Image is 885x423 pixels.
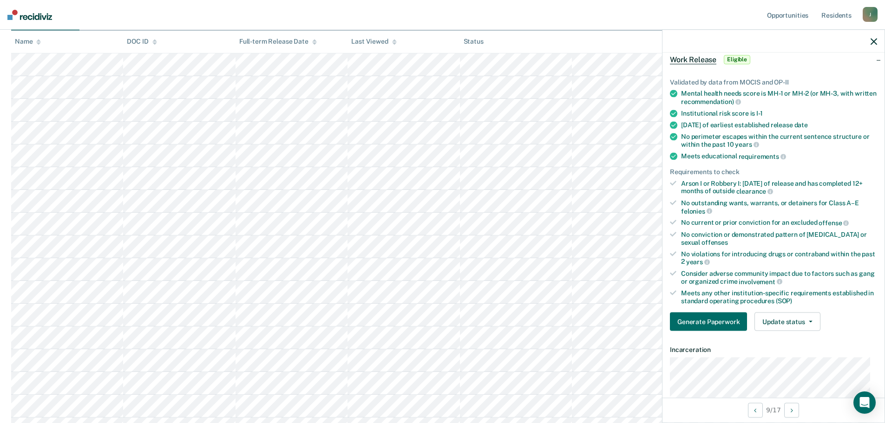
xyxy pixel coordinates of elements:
span: Eligible [724,55,750,64]
button: Next Opportunity [784,403,799,417]
div: No perimeter escapes within the current sentence structure or within the past 10 [681,132,877,148]
dt: Incarceration [670,346,877,354]
div: Requirements to check [670,168,877,176]
div: Name [15,38,41,46]
div: Open Intercom Messenger [853,391,876,414]
div: No outstanding wants, warrants, or detainers for Class A–E [681,199,877,215]
div: DOC ID [127,38,157,46]
div: Mental health needs score is MH-1 or MH-2 (or MH-3, with written [681,90,877,105]
span: felonies [681,207,712,215]
button: Generate Paperwork [670,312,747,331]
div: Status [464,38,484,46]
div: [DATE] of earliest established release [681,121,877,129]
button: Previous Opportunity [748,403,763,417]
span: years [735,141,759,148]
span: years [686,258,710,266]
span: involvement [739,278,782,285]
div: Consider adverse community impact due to factors such as gang or organized crime [681,270,877,286]
div: Meets any other institution-specific requirements established in standard operating procedures [681,289,877,305]
img: Recidiviz [7,10,52,20]
div: Arson I or Robbery I: [DATE] of release and has completed 12+ months of outside [681,179,877,195]
div: Institutional risk score is [681,109,877,117]
div: Last Viewed [351,38,396,46]
span: recommendation) [681,98,741,105]
div: Work ReleaseEligible [662,45,885,74]
div: Validated by data from MOCIS and OP-II [670,78,877,86]
div: No current or prior conviction for an excluded [681,219,877,227]
span: I-1 [756,109,763,117]
span: offenses [701,238,728,246]
span: date [794,121,808,128]
div: Full-term Release Date [239,38,317,46]
span: offense [819,219,849,227]
div: 9 / 17 [662,397,885,422]
div: J [863,7,878,22]
span: clearance [736,188,774,195]
span: (SOP) [776,297,792,305]
span: Work Release [670,55,716,64]
span: requirements [739,153,786,160]
div: Meets educational [681,152,877,161]
button: Update status [754,312,820,331]
div: No violations for introducing drugs or contraband within the past 2 [681,250,877,266]
div: No conviction or demonstrated pattern of [MEDICAL_DATA] or sexual [681,231,877,247]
